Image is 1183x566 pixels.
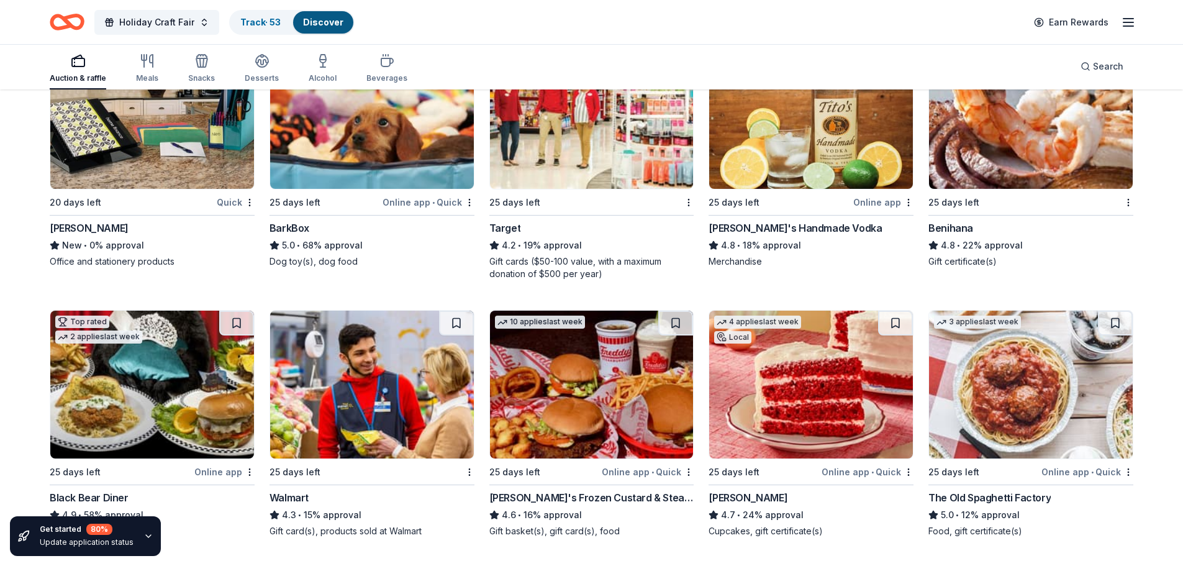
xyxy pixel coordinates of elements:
[956,510,959,520] span: •
[928,310,1133,537] a: Image for The Old Spaghetti Factory3 applieslast week25 days leftOnline app•QuickThe Old Spaghett...
[709,508,913,523] div: 24% approval
[194,464,255,480] div: Online app
[50,7,84,37] a: Home
[270,508,474,523] div: 15% approval
[50,48,106,89] button: Auction & raffle
[309,48,337,89] button: Alcohol
[119,15,194,30] span: Holiday Craft Fair
[929,41,1133,189] img: Image for Benihana
[50,238,255,253] div: 0% approval
[928,40,1133,268] a: Image for Benihana1 applylast week25 days leftBenihana4.8•22% approvalGift certificate(s)
[1041,464,1133,480] div: Online app Quick
[50,310,255,537] a: Image for Black Bear DinerTop rated2 applieslast week25 days leftOnline appBlack Bear Diner4.9•58...
[738,510,741,520] span: •
[84,240,87,250] span: •
[928,255,1133,268] div: Gift certificate(s)
[709,310,913,537] a: Image for Susie Cakes4 applieslast weekLocal25 days leftOnline app•Quick[PERSON_NAME]4.7•24% appr...
[303,17,343,27] a: Discover
[928,195,979,210] div: 25 days left
[651,467,654,477] span: •
[383,194,474,210] div: Online app Quick
[518,240,521,250] span: •
[709,221,882,235] div: [PERSON_NAME]'s Handmade Vodka
[941,238,955,253] span: 4.8
[738,240,741,250] span: •
[490,311,694,459] img: Image for Freddy's Frozen Custard & Steakburgers
[55,331,142,344] div: 2 applies last week
[941,508,954,523] span: 5.0
[709,255,913,268] div: Merchandise
[1093,59,1123,74] span: Search
[928,221,973,235] div: Benihana
[489,525,694,537] div: Gift basket(s), gift card(s), food
[40,524,134,535] div: Get started
[489,40,694,280] a: Image for Target3 applieslast week25 days leftTarget4.2•19% approvalGift cards ($50-100 value, wi...
[50,40,255,268] a: Image for Mead20 days leftQuick[PERSON_NAME]New•0% approvalOffice and stationery products
[270,195,320,210] div: 25 days left
[188,48,215,89] button: Snacks
[853,194,913,210] div: Online app
[934,316,1021,329] div: 3 applies last week
[489,508,694,523] div: 16% approval
[709,41,913,189] img: Image for Tito's Handmade Vodka
[709,40,913,268] a: Image for Tito's Handmade Vodka3 applieslast week25 days leftOnline app[PERSON_NAME]'s Handmade V...
[822,464,913,480] div: Online app Quick
[928,508,1133,523] div: 12% approval
[495,316,585,329] div: 10 applies last week
[928,465,979,480] div: 25 days left
[602,464,694,480] div: Online app Quick
[1091,467,1094,477] span: •
[366,48,407,89] button: Beverages
[270,238,474,253] div: 68% approval
[928,525,1133,537] div: Food, gift certificate(s)
[270,465,320,480] div: 25 days left
[502,508,516,523] span: 4.6
[928,490,1051,505] div: The Old Spaghetti Factory
[432,198,435,208] span: •
[136,48,158,89] button: Meals
[270,255,474,268] div: Dog toy(s), dog food
[489,195,540,210] div: 25 days left
[709,195,759,210] div: 25 days left
[298,510,301,520] span: •
[50,311,254,459] img: Image for Black Bear Diner
[297,240,300,250] span: •
[240,17,281,27] a: Track· 53
[490,41,694,189] img: Image for Target
[709,311,913,459] img: Image for Susie Cakes
[86,524,112,535] div: 80 %
[489,490,694,505] div: [PERSON_NAME]'s Frozen Custard & Steakburgers
[50,490,129,505] div: Black Bear Diner
[489,465,540,480] div: 25 days left
[50,255,255,268] div: Office and stationery products
[50,73,106,83] div: Auction & raffle
[136,73,158,83] div: Meals
[489,221,521,235] div: Target
[871,467,874,477] span: •
[1071,54,1133,79] button: Search
[270,311,474,459] img: Image for Walmart
[709,238,913,253] div: 18% approval
[721,238,735,253] span: 4.8
[709,490,787,505] div: [PERSON_NAME]
[282,508,296,523] span: 4.3
[270,310,474,537] a: Image for Walmart25 days leftWalmart4.3•15% approvalGift card(s), products sold at Walmart
[50,221,129,235] div: [PERSON_NAME]
[50,195,101,210] div: 20 days left
[714,331,751,344] div: Local
[217,194,255,210] div: Quick
[270,221,309,235] div: BarkBox
[721,508,735,523] span: 4.7
[489,255,694,280] div: Gift cards ($50-100 value, with a maximum donation of $500 per year)
[502,238,516,253] span: 4.2
[1027,11,1116,34] a: Earn Rewards
[55,316,109,328] div: Top rated
[245,73,279,83] div: Desserts
[366,73,407,83] div: Beverages
[709,525,913,537] div: Cupcakes, gift certificate(s)
[489,238,694,253] div: 19% approval
[50,465,101,480] div: 25 days left
[714,316,801,329] div: 4 applies last week
[229,10,355,35] button: Track· 53Discover
[40,537,134,547] div: Update application status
